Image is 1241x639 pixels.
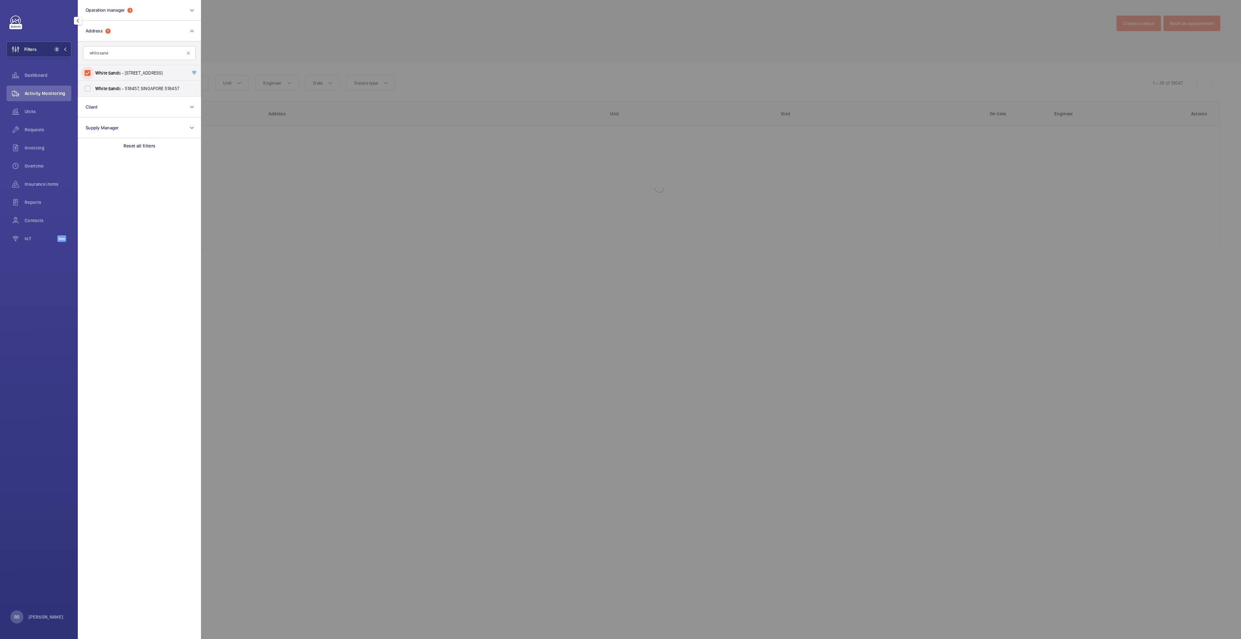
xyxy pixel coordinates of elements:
[57,235,66,242] span: Beta
[6,41,71,57] button: Filters2
[54,47,59,52] span: 2
[14,614,19,620] p: RS
[29,614,64,620] p: [PERSON_NAME]
[25,126,71,133] span: Requests
[25,145,71,151] span: Invoicing
[25,199,71,206] span: Reports
[24,46,37,53] span: Filters
[25,235,57,242] span: IoT
[25,90,71,97] span: Activity Monitoring
[25,108,71,115] span: Units
[25,217,71,224] span: Contacts
[25,163,71,169] span: Overtime
[25,181,71,187] span: Insurance items
[25,72,71,78] span: Dashboard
